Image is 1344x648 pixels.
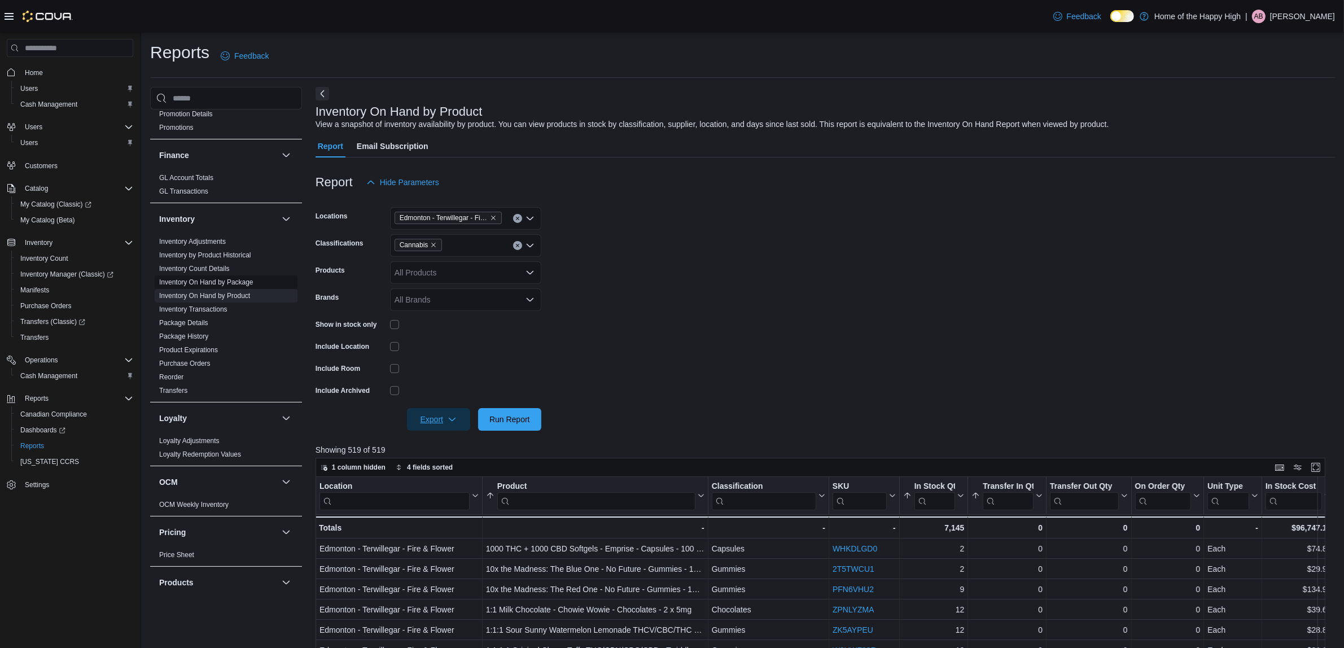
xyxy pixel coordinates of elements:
[711,583,825,597] div: Gummies
[903,603,964,617] div: 12
[526,268,535,277] button: Open list of options
[20,392,133,405] span: Reports
[16,268,133,281] span: Inventory Manager (Classic)
[833,606,874,615] a: ZPNLYZMA
[159,500,229,509] span: OCM Weekly Inventory
[711,542,825,556] div: Capsules
[20,254,68,263] span: Inventory Count
[25,356,58,365] span: Operations
[316,293,339,302] label: Brands
[316,342,369,351] label: Include Location
[2,181,138,196] button: Catalog
[1266,521,1331,535] div: $96,747.17
[159,291,250,300] span: Inventory On Hand by Product
[316,320,377,329] label: Show in stock only
[16,439,133,453] span: Reports
[25,68,43,77] span: Home
[711,603,825,617] div: Chocolates
[20,182,52,195] button: Catalog
[159,450,241,458] a: Loyalty Redemption Values
[319,563,479,576] div: Edmonton - Terwillegar - Fire & Flower
[25,184,48,193] span: Catalog
[1207,583,1258,597] div: Each
[319,481,479,510] button: Location
[11,212,138,228] button: My Catalog (Beta)
[380,177,439,188] span: Hide Parameters
[407,463,453,472] span: 4 fields sorted
[20,317,85,326] span: Transfers (Classic)
[279,475,293,489] button: OCM
[1050,521,1127,535] div: 0
[20,457,79,466] span: [US_STATE] CCRS
[983,481,1034,510] div: Transfer In Qty
[1266,481,1322,510] div: In Stock Cost
[159,110,213,118] a: Promotion Details
[159,319,208,327] a: Package Details
[362,171,444,194] button: Hide Parameters
[150,434,302,466] div: Loyalty
[833,626,873,635] a: ZK5AYPEU
[159,373,183,382] span: Reorder
[25,480,49,489] span: Settings
[485,563,704,576] div: 10x the Madness: The Blue One - No Future - Gummies - 10 x 10mg
[971,563,1043,576] div: 0
[159,450,241,459] span: Loyalty Redemption Values
[1309,461,1323,474] button: Enter fullscreen
[20,159,62,173] a: Customers
[16,439,49,453] a: Reports
[316,386,370,395] label: Include Archived
[971,542,1043,556] div: 0
[20,84,38,93] span: Users
[711,521,825,535] div: -
[11,422,138,438] a: Dashboards
[1050,542,1127,556] div: 0
[971,603,1043,617] div: 0
[20,66,47,80] a: Home
[833,545,877,554] a: WHKDLGD0
[1050,481,1127,510] button: Transfer Out Qty
[319,481,470,492] div: Location
[159,437,220,445] a: Loyalty Adjustments
[319,481,470,510] div: Location
[7,59,133,522] nav: Complex example
[11,266,138,282] a: Inventory Manager (Classic)
[16,98,133,111] span: Cash Management
[478,408,541,431] button: Run Report
[159,213,195,225] h3: Inventory
[16,252,133,265] span: Inventory Count
[16,315,90,329] a: Transfers (Classic)
[497,481,695,510] div: Product
[1254,10,1263,23] span: AB
[159,551,194,559] a: Price Sheet
[20,159,133,173] span: Customers
[20,371,77,380] span: Cash Management
[20,426,65,435] span: Dashboards
[20,478,54,492] a: Settings
[711,481,825,510] button: Classification
[159,550,194,559] span: Price Sheet
[20,200,91,209] span: My Catalog (Classic)
[319,603,479,617] div: Edmonton - Terwillegar - Fire & Flower
[833,565,874,574] a: 2T5TWCU1
[319,542,479,556] div: Edmonton - Terwillegar - Fire & Flower
[159,527,277,538] button: Pricing
[833,481,887,510] div: SKU URL
[316,239,364,248] label: Classifications
[20,333,49,342] span: Transfers
[1050,481,1118,492] div: Transfer Out Qty
[711,481,816,510] div: Classification
[407,408,470,431] button: Export
[25,238,52,247] span: Inventory
[16,408,133,421] span: Canadian Compliance
[16,369,82,383] a: Cash Management
[1135,542,1200,556] div: 0
[319,521,479,535] div: Totals
[20,392,53,405] button: Reports
[11,251,138,266] button: Inventory Count
[833,521,896,535] div: -
[159,373,183,381] a: Reorder
[332,463,386,472] span: 1 column hidden
[11,196,138,212] a: My Catalog (Classic)
[159,150,277,161] button: Finance
[159,305,227,313] a: Inventory Transactions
